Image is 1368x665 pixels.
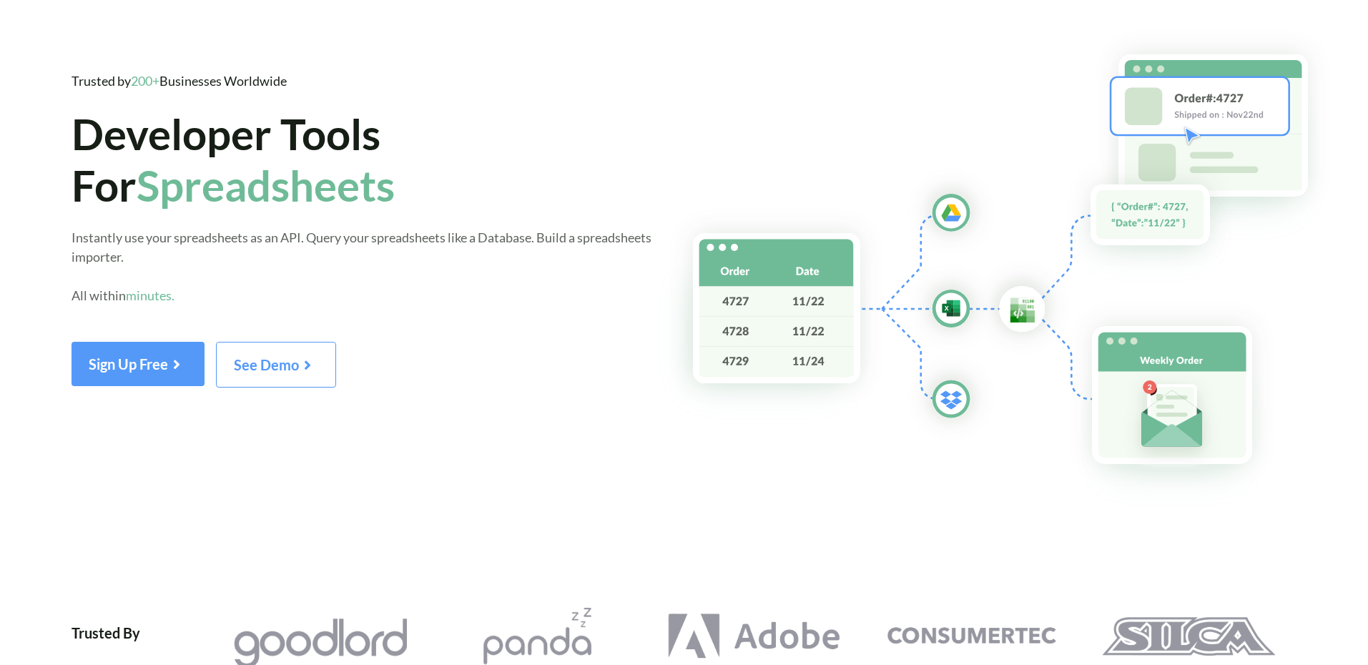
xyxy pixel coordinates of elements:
[656,29,1368,508] img: Hero Spreadsheet Flow
[216,361,336,373] a: See Demo
[451,608,624,665] img: Pandazzz Logo
[72,230,651,303] span: Instantly use your spreadsheets as an API. Query your spreadsheets like a Database. Build a sprea...
[885,608,1058,665] img: Consumertec Logo
[234,356,318,373] span: See Demo
[126,287,174,303] span: minutes.
[1080,608,1296,665] a: Silca Logo
[862,608,1079,665] a: Consumertec Logo
[89,355,187,373] span: Sign Up Free
[428,608,645,665] a: Pandazzz Logo
[72,73,287,89] span: Trusted by Businesses Worldwide
[72,342,205,386] button: Sign Up Free
[216,342,336,388] button: See Demo
[1101,608,1275,665] img: Silca Logo
[131,73,159,89] span: 200+
[72,108,395,211] span: Developer Tools For
[137,159,395,211] span: Spreadsheets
